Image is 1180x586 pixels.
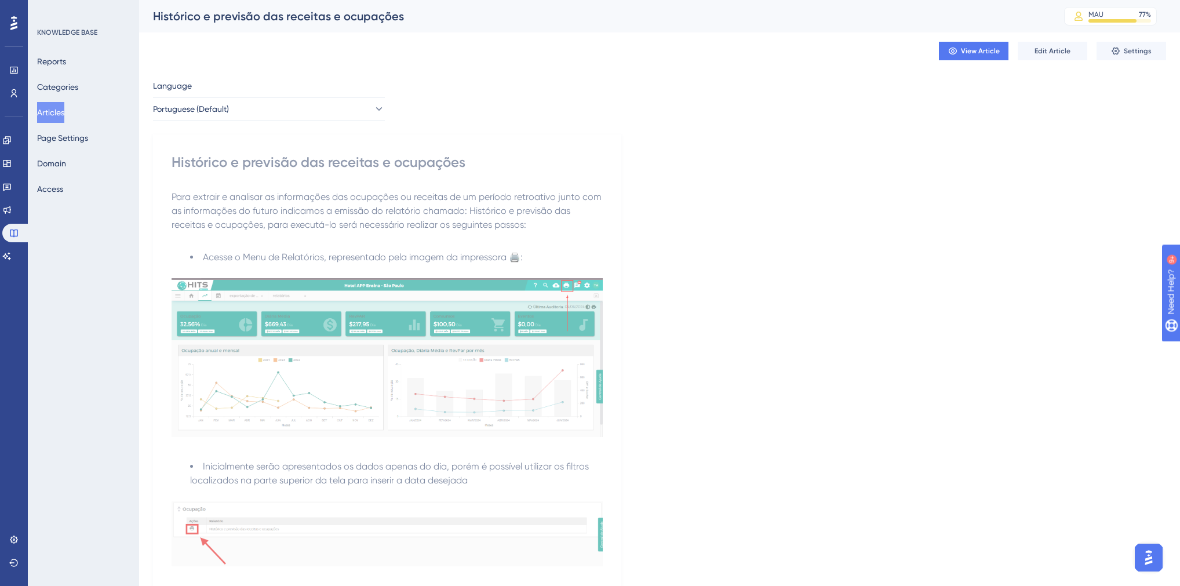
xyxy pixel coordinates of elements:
div: KNOWLEDGE BASE [37,28,97,37]
span: Acesse o Menu de Relatórios, representado pela imagem da impressora 🖨️: [203,252,523,263]
button: View Article [939,42,1008,60]
div: MAU [1088,10,1103,19]
span: Edit Article [1035,46,1070,56]
span: View Article [961,46,1000,56]
button: Domain [37,153,66,174]
span: Portuguese (Default) [153,102,229,116]
div: 9+ [79,6,86,15]
button: Reports [37,51,66,72]
button: Portuguese (Default) [153,97,385,121]
button: Edit Article [1018,42,1087,60]
button: Articles [37,102,64,123]
span: Language [153,79,192,93]
div: Histórico e previsão das receitas e ocupações [172,153,603,172]
div: Histórico e previsão das receitas e ocupações [153,8,1035,24]
button: Page Settings [37,128,88,148]
span: Settings [1124,46,1152,56]
button: Categories [37,77,78,97]
button: Access [37,179,63,199]
span: Para extrair e analisar as informações das ocupações ou receitas de um período retroativo junto c... [172,191,604,230]
span: Need Help? [27,3,72,17]
div: 77 % [1139,10,1151,19]
iframe: UserGuiding AI Assistant Launcher [1131,540,1166,575]
button: Settings [1097,42,1166,60]
span: Inicialmente serão apresentados os dados apenas do dia, porém é possível utilizar os filtros loca... [190,461,591,486]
